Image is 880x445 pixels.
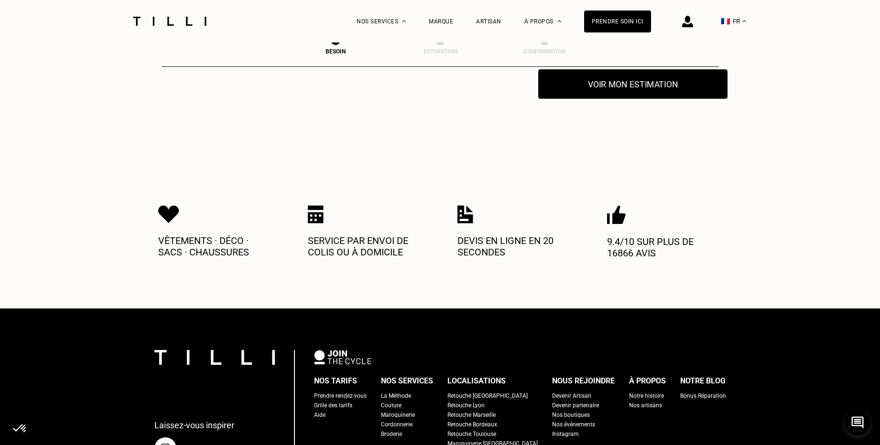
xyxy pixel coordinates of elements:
[381,401,402,410] a: Couture
[130,17,210,26] img: Logo du service de couturière Tilli
[552,391,591,401] a: Devenir Artisan
[381,420,413,429] a: Cordonnerie
[447,429,496,439] a: Retouche Toulouse
[447,401,485,410] a: Retouche Lyon
[447,410,496,420] a: Retouche Marseille
[538,69,728,99] button: Voir mon estimation
[552,420,595,429] a: Nos événements
[557,20,561,22] img: Menu déroulant à propos
[721,17,730,26] span: 🇫🇷
[392,48,488,55] div: Estimation
[682,16,693,27] img: icône connexion
[314,401,352,410] a: Grille des tarifs
[680,391,726,401] a: Bonus Réparation
[429,18,453,25] a: Marque
[314,391,367,401] a: Prendre rendez-vous
[680,374,726,388] div: Notre blog
[607,205,626,224] img: Icon
[381,391,411,401] a: La Méthode
[629,374,666,388] div: À propos
[476,18,501,25] a: Artisan
[629,401,662,410] a: Nos artisans
[314,350,371,364] img: logo Join The Cycle
[447,391,528,401] a: Retouche [GEOGRAPHIC_DATA]
[381,410,415,420] a: Maroquinerie
[308,235,423,258] p: Service par envoi de colis ou à domicile
[447,420,497,429] a: Retouche Bordeaux
[552,401,599,410] a: Devenir partenaire
[314,374,357,388] div: Nos tarifs
[497,48,592,55] div: Confirmation
[158,235,273,258] p: Vêtements · Déco · Sacs · Chaussures
[158,205,179,223] img: Icon
[457,235,572,258] p: Devis en ligne en 20 secondes
[742,20,746,22] img: menu déroulant
[552,374,615,388] div: Nous rejoindre
[288,48,383,55] div: Besoin
[552,410,590,420] a: Nos boutiques
[584,11,651,32] a: Prendre soin ici
[402,20,406,22] img: Menu déroulant
[607,236,722,259] p: 9.4/10 sur plus de 16866 avis
[629,391,664,401] a: Notre histoire
[447,374,506,388] div: Localisations
[154,420,234,430] p: Laissez-vous inspirer
[552,429,579,439] a: Instagram
[308,205,324,223] img: Icon
[457,205,473,223] img: Icon
[381,429,402,439] a: Broderie
[314,410,326,420] a: Aide
[381,374,433,388] div: Nos services
[154,350,275,365] img: logo Tilli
